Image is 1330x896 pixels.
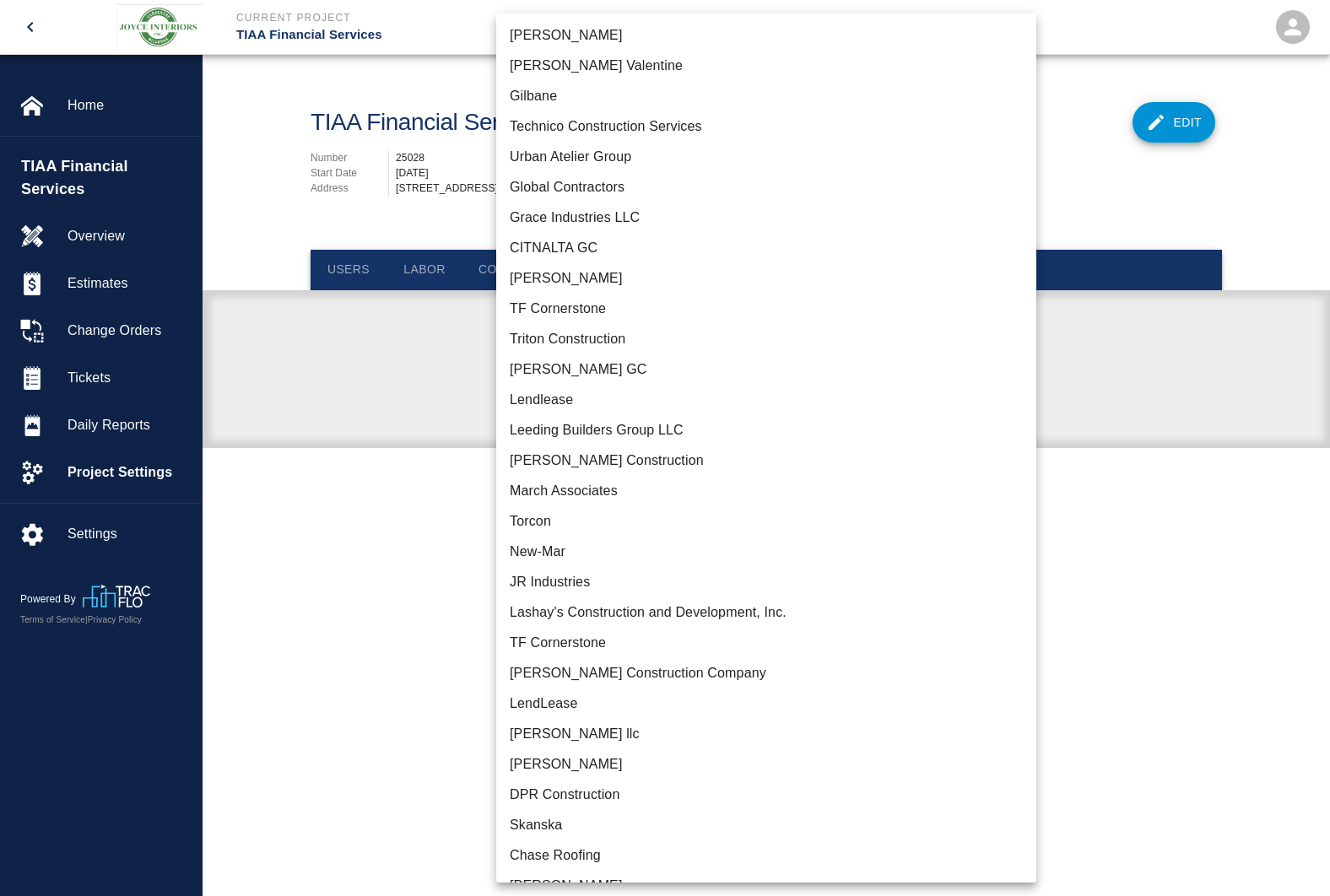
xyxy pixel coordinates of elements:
[496,415,1036,445] li: Leeding Builders Group LLC
[496,142,1036,172] li: Urban Atelier Group
[496,51,1036,81] li: [PERSON_NAME] Valentine
[496,719,1036,749] li: [PERSON_NAME] llc
[496,233,1036,263] li: CITNALTA GC
[496,202,1036,233] li: Grace Industries LLC
[496,81,1036,111] li: Gilbane
[496,294,1036,324] li: TF Cornerstone
[496,840,1036,871] li: Chase Roofing
[496,20,1036,51] li: [PERSON_NAME]
[496,111,1036,142] li: Technico Construction Services
[496,506,1036,537] li: Torcon
[496,354,1036,385] li: [PERSON_NAME] GC
[496,628,1036,658] li: TF Cornerstone
[496,385,1036,415] li: Lendlease
[496,597,1036,628] li: Lashay's Construction and Development, Inc.
[496,537,1036,567] li: New-Mar
[496,749,1036,780] li: [PERSON_NAME]
[1246,815,1330,896] iframe: Chat Widget
[496,810,1036,840] li: Skanska
[496,658,1036,688] li: [PERSON_NAME] Construction Company
[496,263,1036,294] li: [PERSON_NAME]
[496,476,1036,506] li: March Associates
[496,445,1036,476] li: [PERSON_NAME] Construction
[496,172,1036,202] li: Global Contractors
[496,688,1036,719] li: LendLease
[496,780,1036,810] li: DPR Construction
[496,324,1036,354] li: Triton Construction
[496,567,1036,597] li: JR Industries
